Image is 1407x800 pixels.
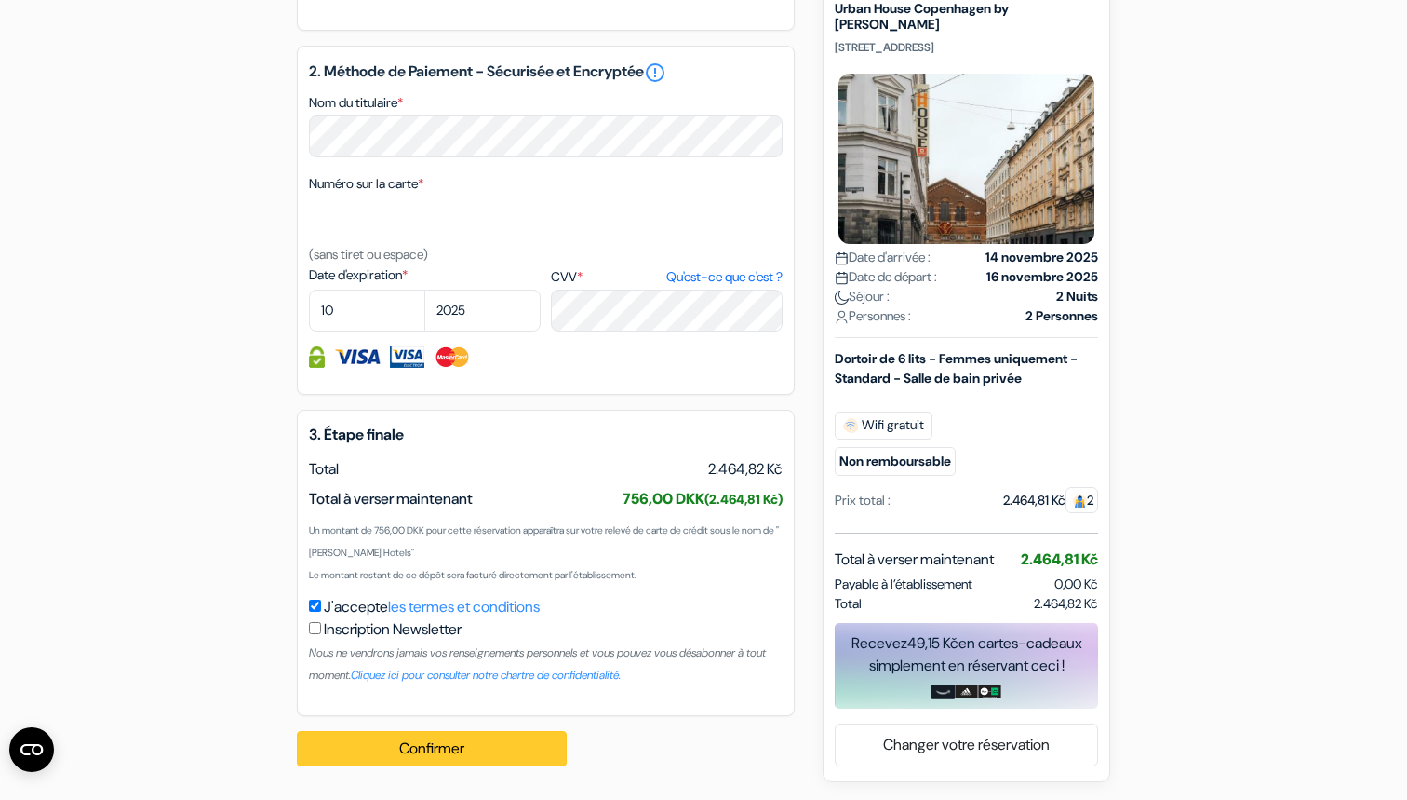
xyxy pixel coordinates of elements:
[986,266,1098,286] strong: 16 novembre 2025
[388,597,540,617] a: les termes et conditions
[324,618,462,641] label: Inscription Newsletter
[309,645,766,683] small: Nous ne vendrons jamais vos renseignements personnels et vous pouvez vous désabonner à tout moment.
[835,251,849,264] img: calendar.svg
[1056,286,1098,305] strong: 2 Nuits
[1054,575,1098,591] span: 0,00 Kč
[666,267,783,287] a: Qu'est-ce que c'est ?
[907,632,958,652] span: 49,15 Kč
[1073,494,1087,508] img: guest.svg
[1003,490,1098,509] div: 2.464,81 Kč
[309,246,428,263] small: (sans tiret ou espace)
[835,411,932,439] span: Wifi gratuit
[835,290,849,304] img: moon.svg
[835,548,994,570] span: Total à verser maintenant
[835,1,1098,33] h5: Urban House Copenhagen by [PERSON_NAME]
[835,593,862,613] span: Total
[835,270,849,284] img: calendar.svg
[835,309,849,323] img: user_icon.svg
[835,574,972,593] span: Payable à l’établissement
[955,684,978,698] img: adidas-card.png
[835,631,1098,676] div: Recevez en cartes-cadeaux simplement en réservant ceci !
[644,61,666,84] a: error_outline
[309,426,783,443] h5: 3. Étape finale
[836,726,1097,762] a: Changer votre réservation
[843,417,858,432] img: free_wifi.svg
[704,491,783,508] small: (2.464,81 Kč)
[551,267,783,287] label: CVV
[9,727,54,772] button: Ouvrir le widget CMP
[309,93,403,113] label: Nom du titulaire
[835,446,956,475] small: Non remboursable
[835,349,1078,386] b: Dortoir de 6 lits - Femmes uniquement - Standard - Salle de bain privée
[985,247,1098,266] strong: 14 novembre 2025
[390,346,423,368] img: Visa Electron
[931,684,955,698] img: amazon-card-no-text.png
[835,247,931,266] span: Date d'arrivée :
[835,286,890,305] span: Séjour :
[297,731,567,766] button: Confirmer
[309,265,541,285] label: Date d'expiration
[708,458,783,481] span: 2.464,82 Kč
[334,346,381,368] img: Visa
[835,305,911,325] span: Personnes :
[309,61,783,84] h5: 2. Méthode de Paiement - Sécurisée et Encryptée
[835,490,891,509] div: Prix total :
[434,346,472,368] img: Master Card
[309,459,339,479] span: Total
[1025,305,1098,325] strong: 2 Personnes
[978,684,1001,698] img: uber-uber-eats-card.png
[309,524,779,559] small: Un montant de 756,00 DKK pour cette réservation apparaîtra sur votre relevé de carte de crédit so...
[309,489,473,508] span: Total à verser maintenant
[835,266,937,286] span: Date de départ :
[1034,593,1098,613] span: 2.464,82 Kč
[351,668,621,683] a: Cliquez ici pour consulter notre chartre de confidentialité.
[309,569,636,581] small: Le montant restant de ce dépôt sera facturé directement par l'établissement.
[835,39,1098,54] p: [STREET_ADDRESS]
[623,489,783,508] span: 756,00 DKK
[1021,549,1098,568] span: 2.464,81 Kč
[309,346,325,368] img: Information de carte de crédit entièrement encryptée et sécurisée
[1065,486,1098,512] span: 2
[309,174,423,194] label: Numéro sur la carte
[324,596,540,618] label: J'accepte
